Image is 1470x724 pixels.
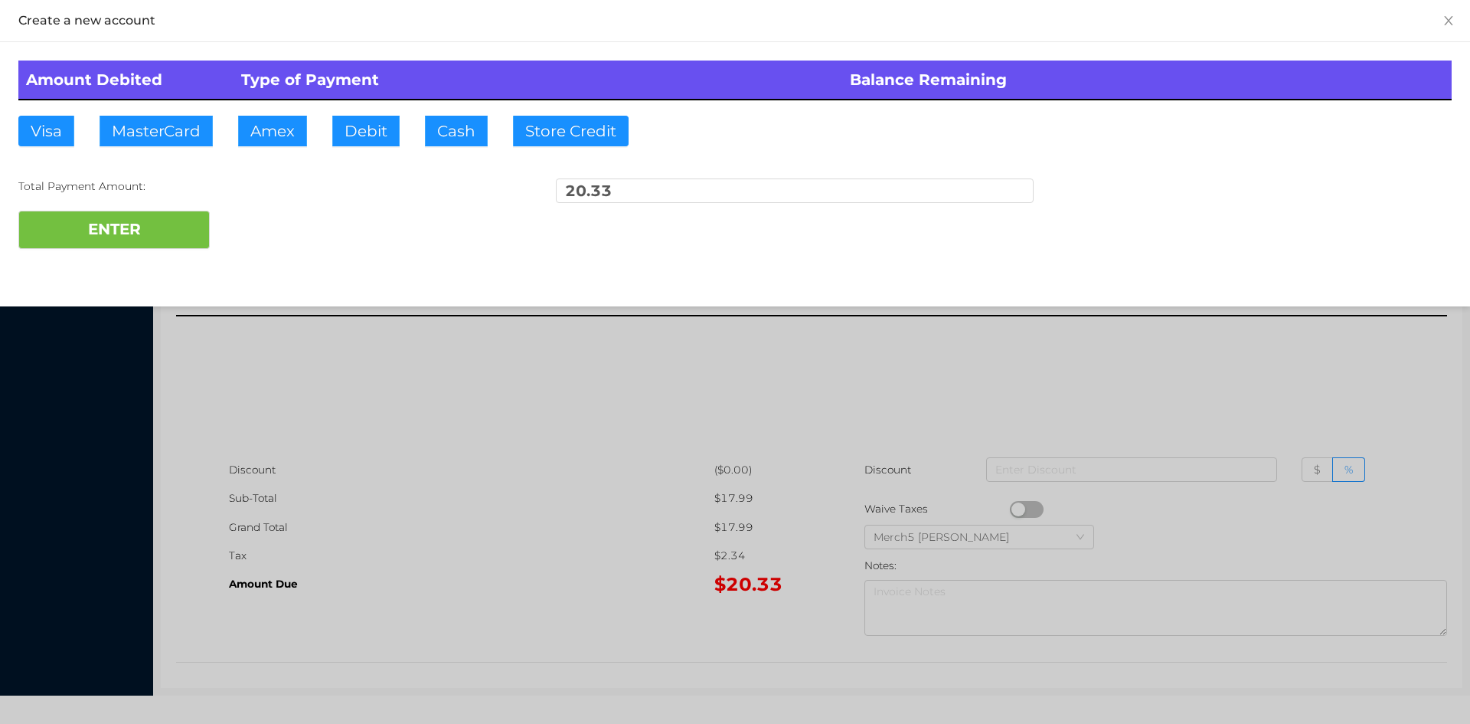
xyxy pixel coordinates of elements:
[513,116,629,146] button: Store Credit
[18,12,1452,29] div: Create a new account
[425,116,488,146] button: Cash
[100,116,213,146] button: MasterCard
[234,61,843,100] th: Type of Payment
[18,116,74,146] button: Visa
[238,116,307,146] button: Amex
[842,61,1452,100] th: Balance Remaining
[18,211,210,249] button: ENTER
[18,179,496,195] div: Total Payment Amount:
[332,116,400,146] button: Debit
[18,61,234,100] th: Amount Debited
[1442,15,1455,27] i: icon: close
